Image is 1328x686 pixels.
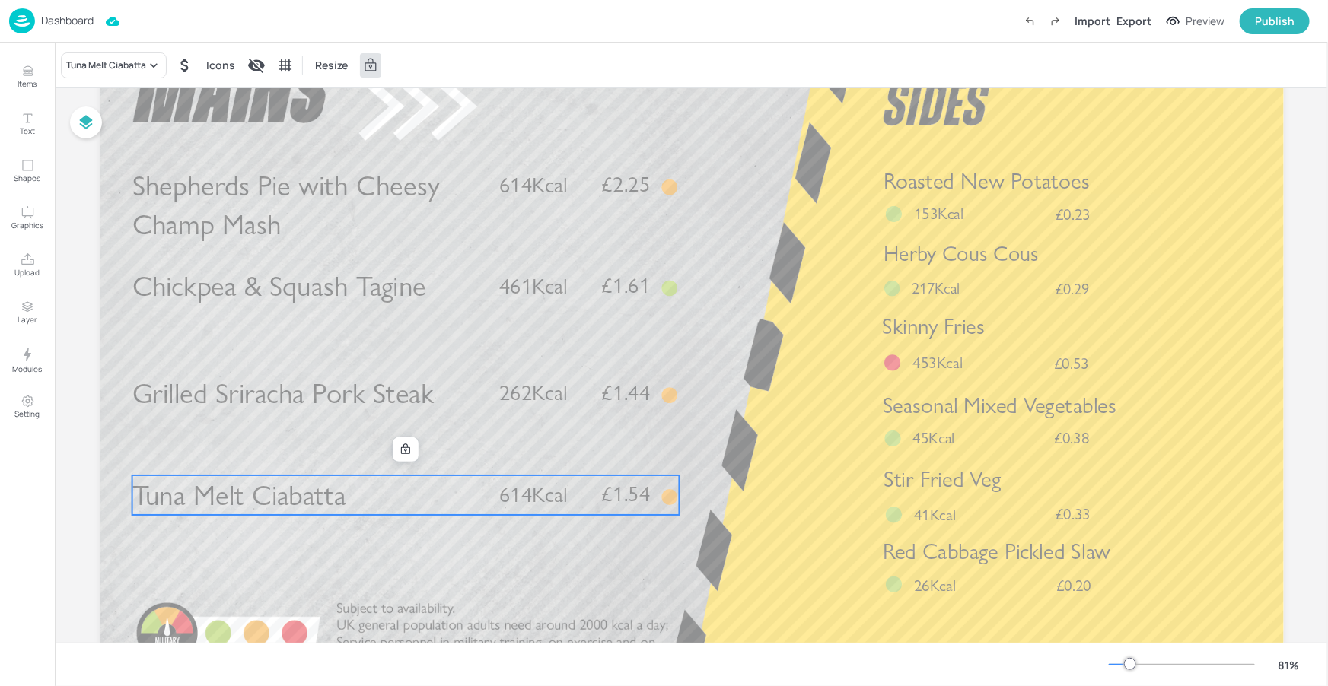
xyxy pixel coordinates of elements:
[244,53,269,78] div: Display condition
[66,59,146,72] div: Tuna Melt Ciabatta
[312,57,351,73] span: Resize
[912,428,954,448] span: 45Kcal
[1075,13,1110,29] div: Import
[1255,13,1295,30] div: Publish
[884,167,1090,194] span: Roasted New Potatoes
[132,376,433,410] span: Grilled Sriracha Pork Steak
[884,466,1001,493] span: Stir Fried Veg
[498,380,567,406] span: 262Kcal
[914,505,956,525] span: 41Kcal
[1017,8,1043,34] label: Undo (Ctrl + Z)
[601,382,650,403] span: £1.44
[1270,657,1307,673] div: 81 %
[884,240,1039,266] span: Herby Cous Cous
[132,168,439,243] span: Shepherds Pie with Cheesy Champ Mash
[1055,507,1090,522] span: £0.33
[601,484,650,505] span: £1.54
[203,53,238,78] div: Icons
[882,313,985,340] span: Skinny Fries
[498,273,567,299] span: 461Kcal
[1186,13,1224,30] div: Preview
[173,53,197,78] div: Hide symbol
[912,278,960,297] span: 217Kcal
[914,576,956,595] span: 26Kcal
[1158,10,1234,33] button: Preview
[1054,430,1089,446] span: £0.38
[1056,281,1090,296] span: £0.29
[601,174,650,195] span: £2.25
[914,204,964,224] span: 153Kcal
[912,353,963,373] span: 453Kcal
[132,269,426,303] span: Chickpea & Squash Tagine
[882,392,1116,418] span: Seasonal Mixed Vegetables
[1240,8,1310,34] button: Publish
[132,478,346,512] span: Tuna Melt Ciabatta
[1043,8,1068,34] label: Redo (Ctrl + Y)
[41,15,94,26] p: Dashboard
[601,275,650,296] span: £1.61
[1054,355,1089,371] span: £0.53
[498,172,567,198] span: 614Kcal
[1055,206,1090,222] span: £0.23
[1116,13,1151,29] div: Export
[882,538,1110,565] span: Red Cabbage Pickled Slaw
[498,482,567,508] span: 614Kcal
[9,8,35,33] img: logo-86c26b7e.jpg
[1056,578,1091,594] span: £0.20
